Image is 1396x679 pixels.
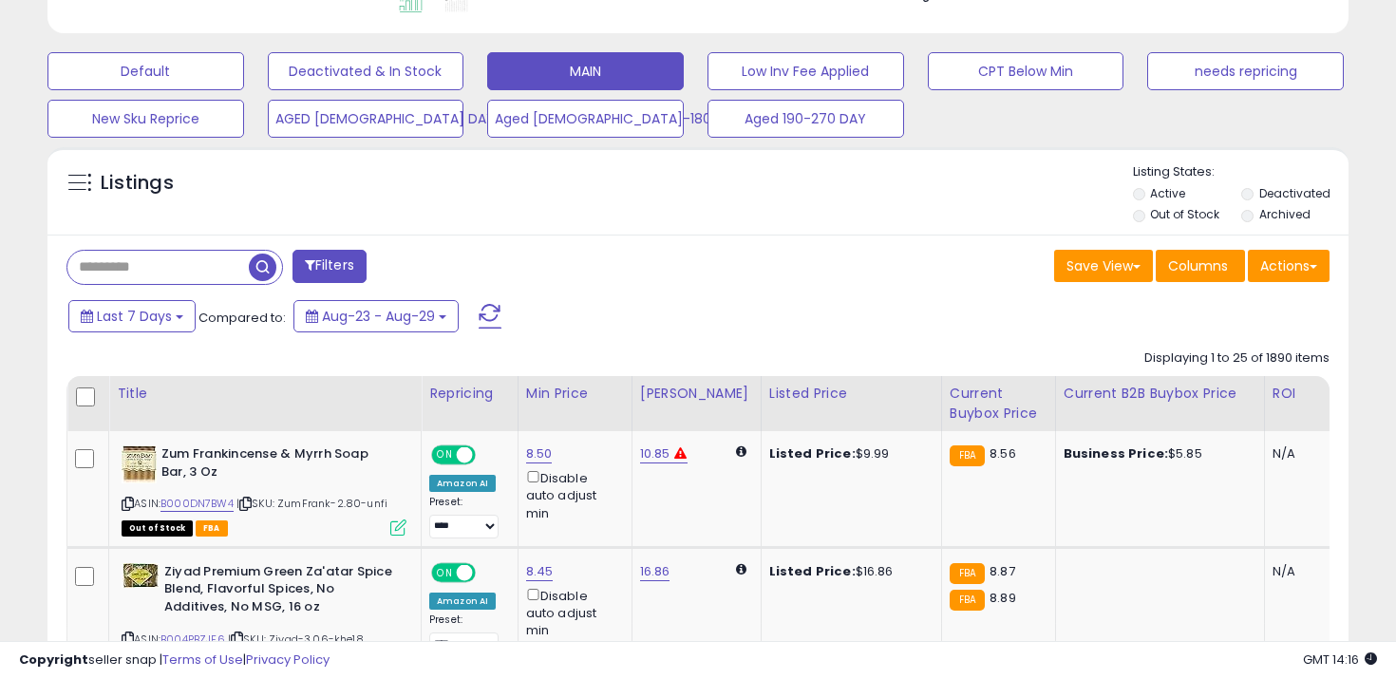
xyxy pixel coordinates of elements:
img: 51n483coztS._SL40_.jpg [122,445,157,483]
img: 51nYyuA2GwL._SL40_.jpg [122,563,160,588]
button: Actions [1248,250,1330,282]
h5: Listings [101,170,174,197]
small: FBA [950,445,985,466]
button: AGED [DEMOGRAPHIC_DATA] DAY [268,100,464,138]
div: Listed Price [769,384,934,404]
div: Amazon AI [429,475,496,492]
div: $9.99 [769,445,927,462]
button: Save View [1054,250,1153,282]
div: Repricing [429,384,510,404]
a: 10.85 [640,444,670,463]
span: 8.56 [990,444,1016,462]
span: Aug-23 - Aug-29 [322,307,435,326]
span: Last 7 Days [97,307,172,326]
span: Columns [1168,256,1228,275]
button: Columns [1156,250,1245,282]
button: needs repricing [1147,52,1344,90]
div: ASIN: [122,445,406,534]
strong: Copyright [19,651,88,669]
div: Preset: [429,496,503,538]
b: Business Price: [1064,444,1168,462]
div: Preset: [429,613,503,656]
div: Displaying 1 to 25 of 1890 items [1144,349,1330,368]
button: Aug-23 - Aug-29 [293,300,459,332]
a: 8.50 [526,444,553,463]
button: CPT Below Min [928,52,1124,90]
small: FBA [950,563,985,584]
button: Default [47,52,244,90]
div: ROI [1273,384,1342,404]
button: Deactivated & In Stock [268,52,464,90]
b: Ziyad Premium Green Za'atar Spice Blend, Flavorful Spices, No Additives, No MSG, 16 oz [164,563,395,621]
span: ON [433,447,457,463]
div: Amazon AI [429,593,496,610]
b: Zum Frankincense & Myrrh Soap Bar, 3 Oz [161,445,392,485]
div: N/A [1273,445,1335,462]
div: seller snap | | [19,651,330,670]
div: Current B2B Buybox Price [1064,384,1256,404]
span: 2025-09-6 14:16 GMT [1303,651,1377,669]
a: Privacy Policy [246,651,330,669]
small: FBA [950,590,985,611]
div: Title [117,384,413,404]
b: Listed Price: [769,562,856,580]
button: Aged 190-270 DAY [707,100,904,138]
b: Listed Price: [769,444,856,462]
div: Disable auto adjust min [526,585,617,640]
span: OFF [473,564,503,580]
div: Min Price [526,384,624,404]
span: Compared to: [198,309,286,327]
a: B000DN7BW4 [160,496,234,512]
p: Listing States: [1133,163,1349,181]
div: Current Buybox Price [950,384,1047,424]
a: 8.45 [526,562,554,581]
label: Active [1150,185,1185,201]
div: N/A [1273,563,1335,580]
span: OFF [473,447,503,463]
span: | SKU: ZumFrank-2.80-unfi [236,496,387,511]
button: Filters [292,250,367,283]
span: FBA [196,520,228,537]
span: ON [433,564,457,580]
a: 16.86 [640,562,670,581]
div: [PERSON_NAME] [640,384,753,404]
div: $16.86 [769,563,927,580]
div: Disable auto adjust min [526,467,617,522]
button: Last 7 Days [68,300,196,332]
div: $5.85 [1064,445,1250,462]
label: Out of Stock [1150,206,1219,222]
button: New Sku Reprice [47,100,244,138]
label: Deactivated [1259,185,1330,201]
button: Low Inv Fee Applied [707,52,904,90]
span: All listings that are currently out of stock and unavailable for purchase on Amazon [122,520,193,537]
a: Terms of Use [162,651,243,669]
span: 8.87 [990,562,1015,580]
button: MAIN [487,52,684,90]
button: Aged [DEMOGRAPHIC_DATA]-180 DAY [487,100,684,138]
label: Archived [1259,206,1311,222]
span: 8.89 [990,589,1016,607]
